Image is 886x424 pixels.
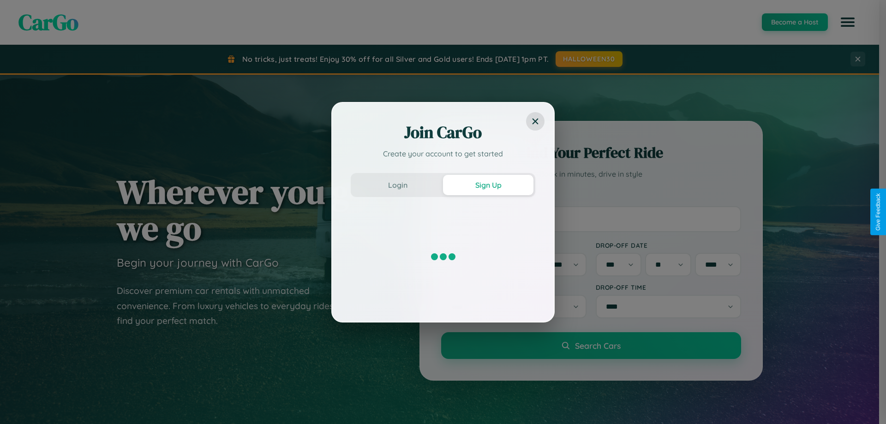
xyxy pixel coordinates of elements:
button: Sign Up [443,175,533,195]
div: Give Feedback [875,193,881,231]
h2: Join CarGo [351,121,535,143]
button: Login [353,175,443,195]
iframe: Intercom live chat [9,393,31,415]
p: Create your account to get started [351,148,535,159]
